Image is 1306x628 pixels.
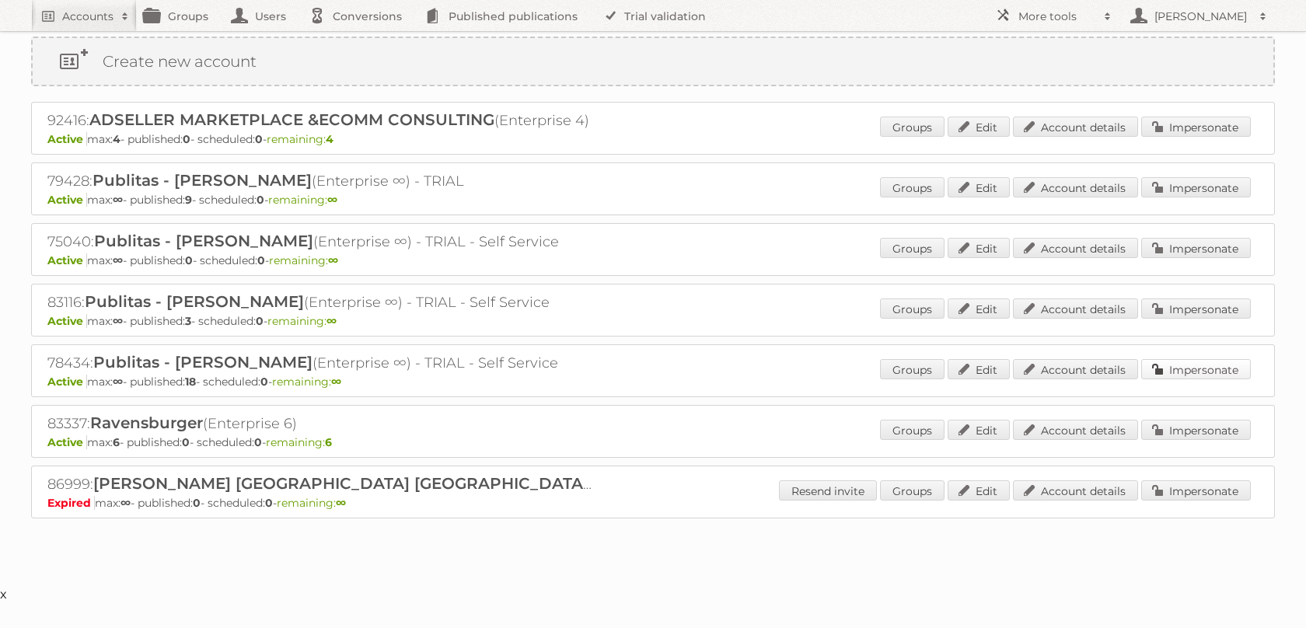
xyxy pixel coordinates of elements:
[113,314,123,328] strong: ∞
[113,253,123,267] strong: ∞
[47,193,87,207] span: Active
[47,253,1259,267] p: max: - published: - scheduled: -
[193,496,201,510] strong: 0
[1141,420,1251,440] a: Impersonate
[1013,117,1138,137] a: Account details
[880,298,945,319] a: Groups
[1151,9,1252,24] h2: [PERSON_NAME]
[113,375,123,389] strong: ∞
[880,480,945,501] a: Groups
[265,496,273,510] strong: 0
[62,9,113,24] h2: Accounts
[185,375,196,389] strong: 18
[47,375,87,389] span: Active
[113,132,120,146] strong: 4
[336,496,346,510] strong: ∞
[948,117,1010,137] a: Edit
[1141,480,1251,501] a: Impersonate
[1141,238,1251,258] a: Impersonate
[880,238,945,258] a: Groups
[948,238,1010,258] a: Edit
[880,177,945,197] a: Groups
[47,353,592,373] h2: 78434: (Enterprise ∞) - TRIAL - Self Service
[779,480,877,501] a: Resend invite
[948,177,1010,197] a: Edit
[1141,117,1251,137] a: Impersonate
[880,117,945,137] a: Groups
[260,375,268,389] strong: 0
[47,132,1259,146] p: max: - published: - scheduled: -
[120,496,131,510] strong: ∞
[47,314,87,328] span: Active
[880,359,945,379] a: Groups
[266,435,332,449] span: remaining:
[1013,480,1138,501] a: Account details
[85,292,304,311] span: Publitas - [PERSON_NAME]
[89,110,494,129] span: ADSELLER MARKETPLACE &ECOMM CONSULTING
[90,413,203,432] span: Ravensburger
[269,253,338,267] span: remaining:
[326,132,333,146] strong: 4
[94,232,313,250] span: Publitas - [PERSON_NAME]
[47,193,1259,207] p: max: - published: - scheduled: -
[93,171,312,190] span: Publitas - [PERSON_NAME]
[93,474,592,493] span: [PERSON_NAME] [GEOGRAPHIC_DATA] [GEOGRAPHIC_DATA]
[113,435,120,449] strong: 6
[185,193,192,207] strong: 9
[1013,420,1138,440] a: Account details
[93,353,313,372] span: Publitas - [PERSON_NAME]
[185,314,191,328] strong: 3
[47,292,592,312] h2: 83116: (Enterprise ∞) - TRIAL - Self Service
[47,435,87,449] span: Active
[47,232,592,252] h2: 75040: (Enterprise ∞) - TRIAL - Self Service
[47,110,592,131] h2: 92416: (Enterprise 4)
[185,253,193,267] strong: 0
[327,193,337,207] strong: ∞
[47,474,592,494] h2: 86999: (Bronze ∞) - TRIAL - Self Service
[257,193,264,207] strong: 0
[47,314,1259,328] p: max: - published: - scheduled: -
[277,496,346,510] span: remaining:
[47,375,1259,389] p: max: - published: - scheduled: -
[33,38,1273,85] a: Create new account
[326,314,337,328] strong: ∞
[47,413,592,434] h2: 83337: (Enterprise 6)
[1141,359,1251,379] a: Impersonate
[948,359,1010,379] a: Edit
[268,193,337,207] span: remaining:
[948,420,1010,440] a: Edit
[255,132,263,146] strong: 0
[254,435,262,449] strong: 0
[331,375,341,389] strong: ∞
[257,253,265,267] strong: 0
[47,253,87,267] span: Active
[1013,298,1138,319] a: Account details
[272,375,341,389] span: remaining:
[47,171,592,191] h2: 79428: (Enterprise ∞) - TRIAL
[47,496,95,510] span: Expired
[1018,9,1096,24] h2: More tools
[948,480,1010,501] a: Edit
[1013,238,1138,258] a: Account details
[1141,177,1251,197] a: Impersonate
[182,435,190,449] strong: 0
[267,314,337,328] span: remaining:
[267,132,333,146] span: remaining:
[948,298,1010,319] a: Edit
[325,435,332,449] strong: 6
[328,253,338,267] strong: ∞
[47,435,1259,449] p: max: - published: - scheduled: -
[183,132,190,146] strong: 0
[880,420,945,440] a: Groups
[1013,177,1138,197] a: Account details
[1141,298,1251,319] a: Impersonate
[256,314,264,328] strong: 0
[1013,359,1138,379] a: Account details
[47,132,87,146] span: Active
[113,193,123,207] strong: ∞
[47,496,1259,510] p: max: - published: - scheduled: -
